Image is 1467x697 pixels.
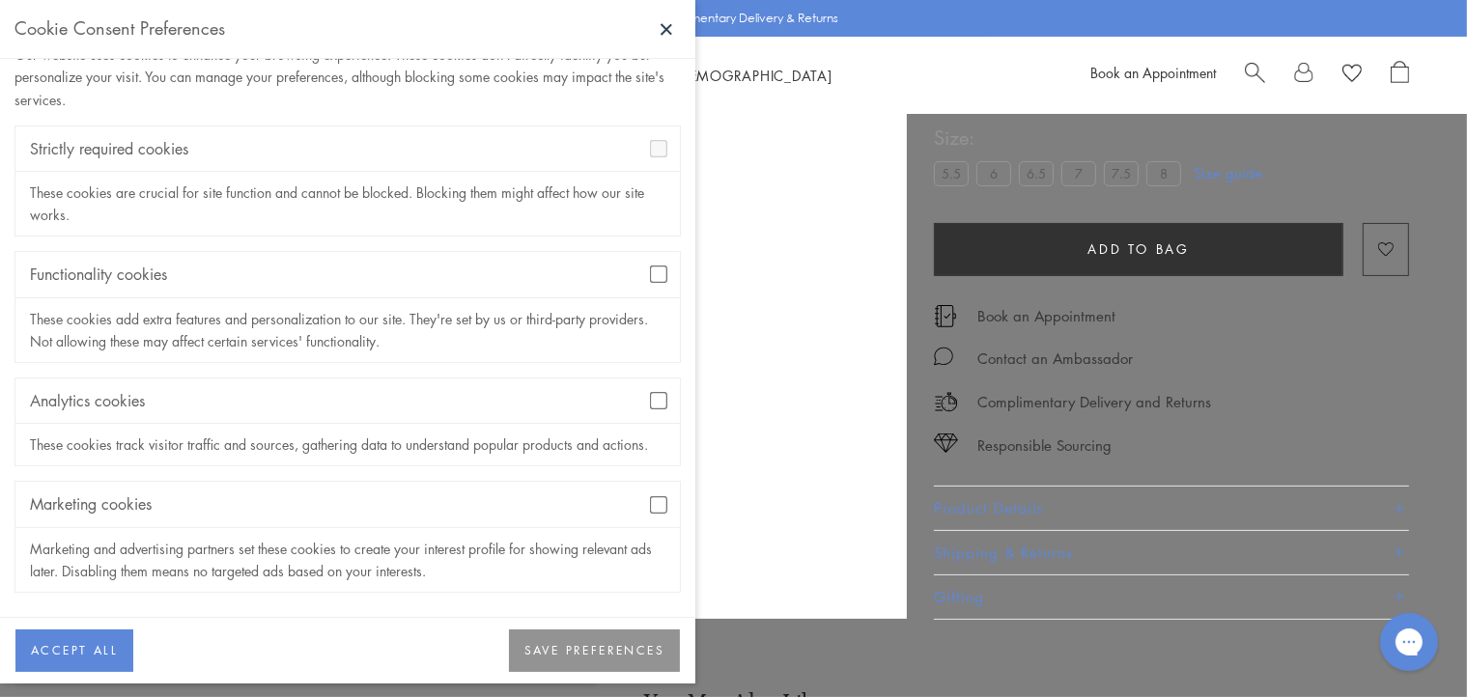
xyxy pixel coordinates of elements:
[977,346,1133,370] div: Contact an Ambassador
[1061,161,1096,185] label: 7
[934,531,1409,574] button: Shipping & Returns
[934,574,1409,618] button: Gifting
[14,14,225,43] div: Cookie Consent Preferences
[934,304,957,326] img: icon_appointment.svg
[977,389,1211,413] p: Complimentary Delivery and Returns
[15,126,680,172] div: Strictly required cookies
[15,482,680,527] div: Marketing cookies
[15,172,680,236] div: These cookies are crucial for site function and cannot be blocked. Blocking them might affect how...
[15,424,680,465] div: These cookies track visitor traffic and sources, gathering data to understand popular products an...
[1370,606,1448,678] iframe: Gorgias live chat messenger
[977,305,1115,326] a: Book an Appointment
[14,43,681,110] div: Our website uses cookies to enhance your browsing experience. These cookies don't directly identi...
[619,9,838,28] p: Enjoy Complimentary Delivery & Returns
[15,378,680,424] div: Analytics cookies
[934,122,1189,153] span: Size:
[1194,163,1262,182] a: Size guide
[509,629,680,672] button: SAVE PREFERENCES
[15,528,680,592] div: Marketing and advertising partners set these cookies to create your interest profile for showing ...
[1090,63,1216,82] a: Book an Appointment
[1019,161,1054,185] label: 6.5
[15,629,133,672] button: ACCEPT ALL
[1104,161,1139,185] label: 7.5
[934,389,958,413] img: icon_delivery.svg
[15,298,680,362] div: These cookies add extra features and personalization to our site. They're set by us or third-part...
[1391,61,1409,90] a: Open Shopping Bag
[934,487,1409,530] button: Product Details
[976,161,1011,185] label: 6
[1088,238,1190,260] span: Add to bag
[1245,61,1265,90] a: Search
[596,66,832,85] a: World of [DEMOGRAPHIC_DATA]World of [DEMOGRAPHIC_DATA]
[934,346,953,365] img: MessageIcon-01_2.svg
[977,432,1112,457] div: Responsible Sourcing
[1342,61,1362,90] a: View Wishlist
[934,161,969,185] label: 5.5
[934,432,958,452] img: icon_sourcing.svg
[1146,161,1181,185] label: 8
[15,252,680,297] div: Functionality cookies
[934,222,1343,275] button: Add to bag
